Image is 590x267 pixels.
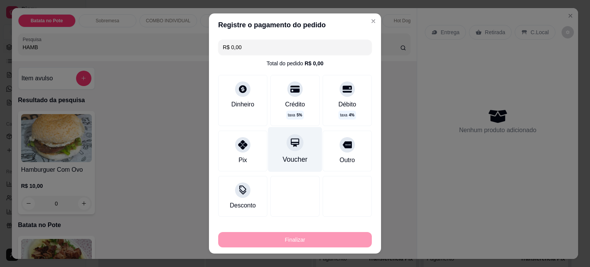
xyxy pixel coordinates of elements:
[283,154,308,164] div: Voucher
[367,15,380,27] button: Close
[349,112,354,118] span: 4 %
[209,13,381,36] header: Registre o pagamento do pedido
[285,100,305,109] div: Crédito
[218,221,372,231] p: Pagamento registrados
[288,112,302,118] p: taxa
[239,156,247,165] div: Pix
[338,100,356,109] div: Débito
[340,112,354,118] p: taxa
[223,40,367,55] input: Ex.: hambúrguer de cordeiro
[305,60,323,67] div: R$ 0,00
[267,60,323,67] div: Total do pedido
[230,201,256,210] div: Desconto
[231,100,254,109] div: Dinheiro
[297,112,302,118] span: 5 %
[340,156,355,165] div: Outro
